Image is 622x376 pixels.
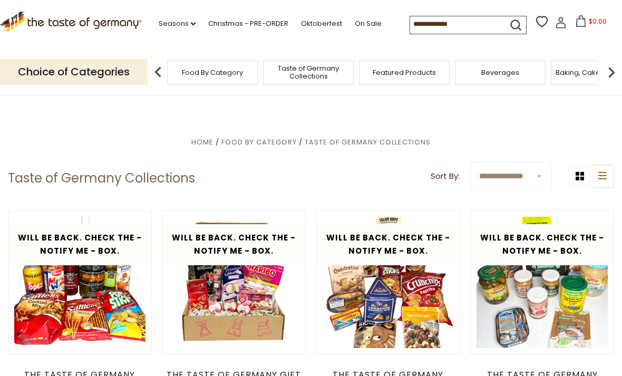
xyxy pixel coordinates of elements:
a: Beverages [481,69,519,76]
a: On Sale [355,18,382,30]
a: Home [191,137,213,147]
img: next arrow [601,62,622,83]
h1: Taste of Germany Collections [8,170,195,186]
span: Will be back. Check the - Notify Me - Box. [172,232,296,256]
span: $0.00 [589,17,607,26]
a: Food By Category [182,69,243,76]
a: Christmas - PRE-ORDER [208,18,288,30]
a: Seasons [159,18,196,30]
a: Food By Category [221,137,297,147]
span: Will be back. Check the - Notify Me - Box. [18,232,142,256]
button: $0.00 [569,15,614,31]
img: The “Cocktail Time with Dad” Collection [8,211,151,354]
span: Will be back. Check the - Notify Me - Box. [480,232,604,256]
img: The "Healthful Diet Daddy" Collection [471,211,614,354]
a: Taste of Germany Collections [266,64,351,80]
span: Will be back. Check the - Notify Me - Box. [326,232,450,256]
a: Featured Products [373,69,436,76]
img: The Taste of Germany Valentine’s Day Love Collection [162,211,305,354]
label: Sort By: [431,170,460,183]
img: previous arrow [148,62,169,83]
a: Taste of Germany Collections [305,137,431,147]
img: The "Snack Daddy" Collection [317,211,460,354]
a: Oktoberfest [301,18,342,30]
